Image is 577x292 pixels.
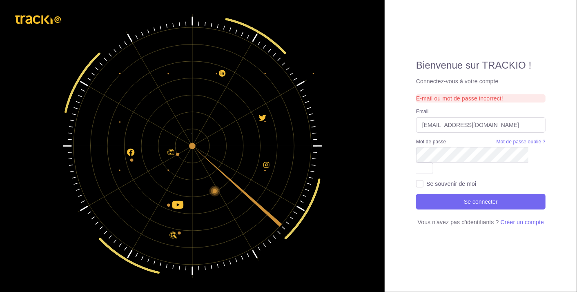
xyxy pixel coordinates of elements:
[501,219,544,225] a: Créer un compte
[11,11,66,28] img: trackio.svg
[416,60,546,71] h2: Bienvenue sur TRACKIO !
[416,117,546,133] input: senseconseil@example.com
[416,94,546,103] div: E-mail ou mot de passe incorrect!
[416,194,546,210] button: Se connecter
[416,77,546,86] p: Connectez-vous à votre compte
[497,138,546,147] a: Mot de passe oublié ?
[416,138,446,145] label: Mot de passe
[418,219,499,225] span: Vous n'avez pas d'identifiants ?
[52,6,332,286] img: Connexion
[416,108,429,115] label: Email
[426,180,476,188] label: Se souvenir de moi
[497,139,546,145] small: Mot de passe oublié ?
